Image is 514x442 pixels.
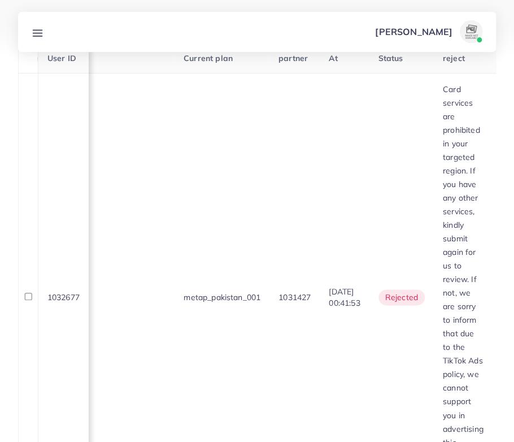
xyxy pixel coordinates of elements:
span: Create At [329,41,355,63]
span: 1032677 [47,292,80,302]
span: metap_pakistan_001 [184,292,260,302]
span: Current plan [184,53,233,63]
a: [PERSON_NAME]avatar [369,20,487,43]
span: Reason reject [443,41,472,63]
img: avatar [460,20,482,43]
span: Status [378,53,403,63]
span: User ID [47,53,76,63]
span: [DATE] 00:41:53 [329,287,360,308]
span: rejected [378,289,425,305]
span: 1031427 [278,292,311,302]
p: [PERSON_NAME] [375,25,452,38]
span: Belong to partner [278,30,308,63]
